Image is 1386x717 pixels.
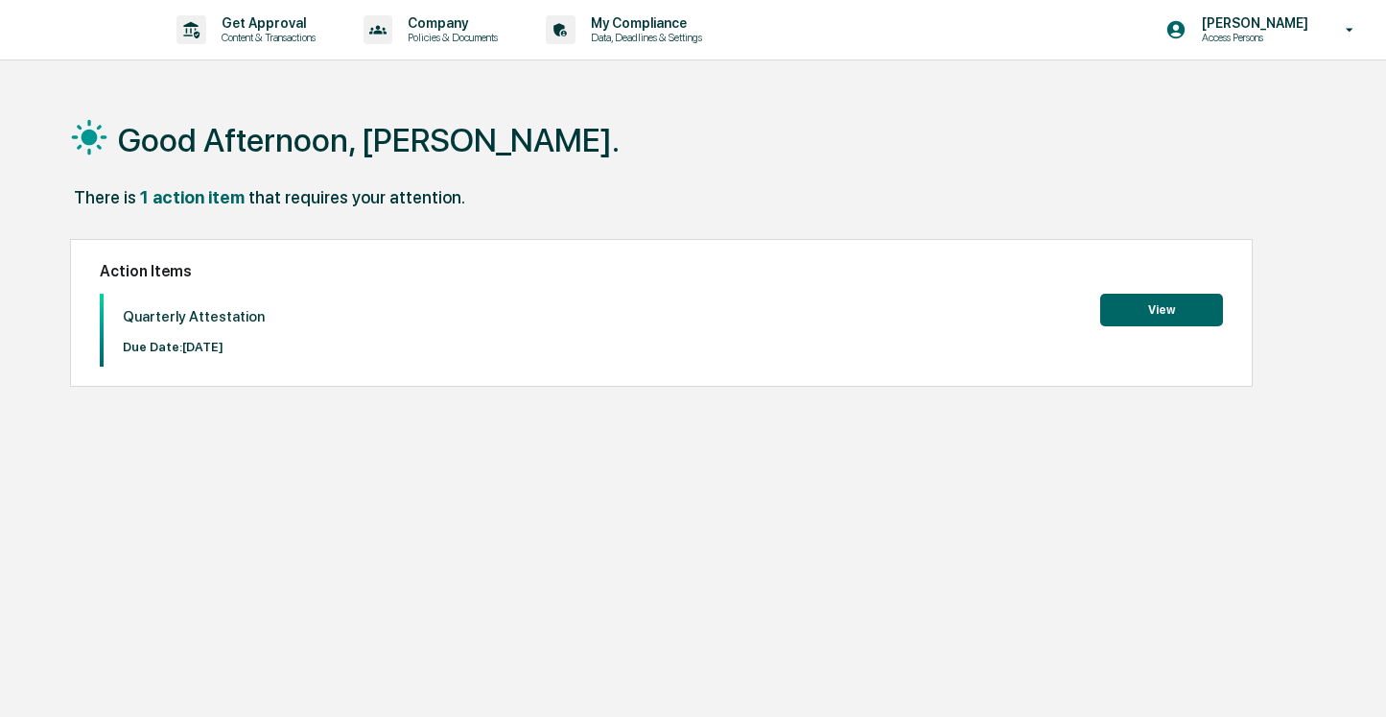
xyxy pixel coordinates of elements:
[118,121,620,159] h1: Good Afternoon, [PERSON_NAME].
[123,340,265,354] p: Due Date: [DATE]
[1186,31,1318,44] p: Access Persons
[74,187,136,207] div: There is
[140,187,245,207] div: 1 action item
[392,15,507,31] p: Company
[248,187,465,207] div: that requires your attention.
[100,262,1222,280] h2: Action Items
[1100,294,1223,326] button: View
[392,31,507,44] p: Policies & Documents
[123,308,265,325] p: Quarterly Attestation
[576,15,712,31] p: My Compliance
[206,15,325,31] p: Get Approval
[576,31,712,44] p: Data, Deadlines & Settings
[206,31,325,44] p: Content & Transactions
[46,18,138,42] img: logo
[1100,299,1223,318] a: View
[1186,15,1318,31] p: [PERSON_NAME]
